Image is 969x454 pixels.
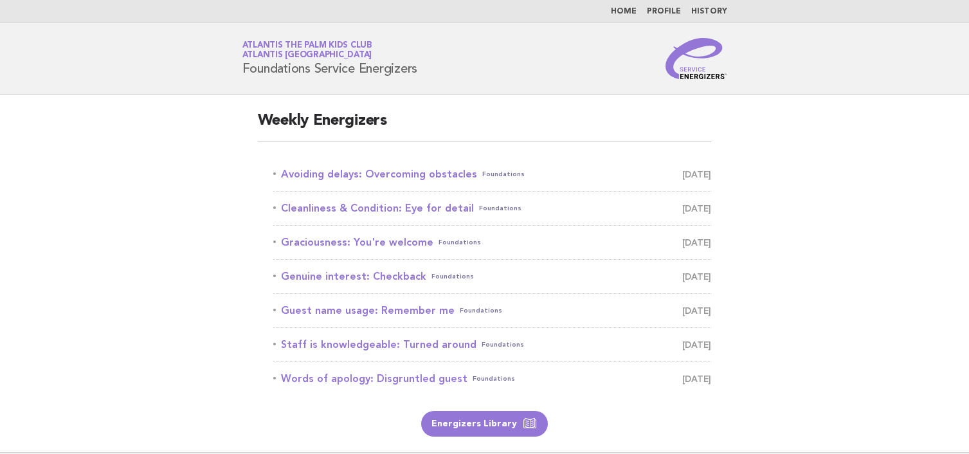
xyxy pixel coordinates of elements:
[473,370,515,388] span: Foundations
[611,8,637,15] a: Home
[431,268,474,286] span: Foundations
[421,411,548,437] a: Energizers Library
[682,302,711,320] span: [DATE]
[647,8,681,15] a: Profile
[682,336,711,354] span: [DATE]
[682,199,711,217] span: [DATE]
[273,199,712,217] a: Cleanliness & Condition: Eye for detailFoundations [DATE]
[273,268,712,286] a: Genuine interest: CheckbackFoundations [DATE]
[273,336,712,354] a: Staff is knowledgeable: Turned aroundFoundations [DATE]
[439,233,481,251] span: Foundations
[273,233,712,251] a: Graciousness: You're welcomeFoundations [DATE]
[273,370,712,388] a: Words of apology: Disgruntled guestFoundations [DATE]
[682,165,711,183] span: [DATE]
[242,51,372,60] span: Atlantis [GEOGRAPHIC_DATA]
[273,302,712,320] a: Guest name usage: Remember meFoundations [DATE]
[682,268,711,286] span: [DATE]
[482,165,525,183] span: Foundations
[242,41,372,59] a: Atlantis The Palm Kids ClubAtlantis [GEOGRAPHIC_DATA]
[479,199,521,217] span: Foundations
[460,302,502,320] span: Foundations
[691,8,727,15] a: History
[258,111,712,142] h2: Weekly Energizers
[242,42,418,75] h1: Foundations Service Energizers
[666,38,727,79] img: Service Energizers
[682,370,711,388] span: [DATE]
[682,233,711,251] span: [DATE]
[273,165,712,183] a: Avoiding delays: Overcoming obstaclesFoundations [DATE]
[482,336,524,354] span: Foundations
